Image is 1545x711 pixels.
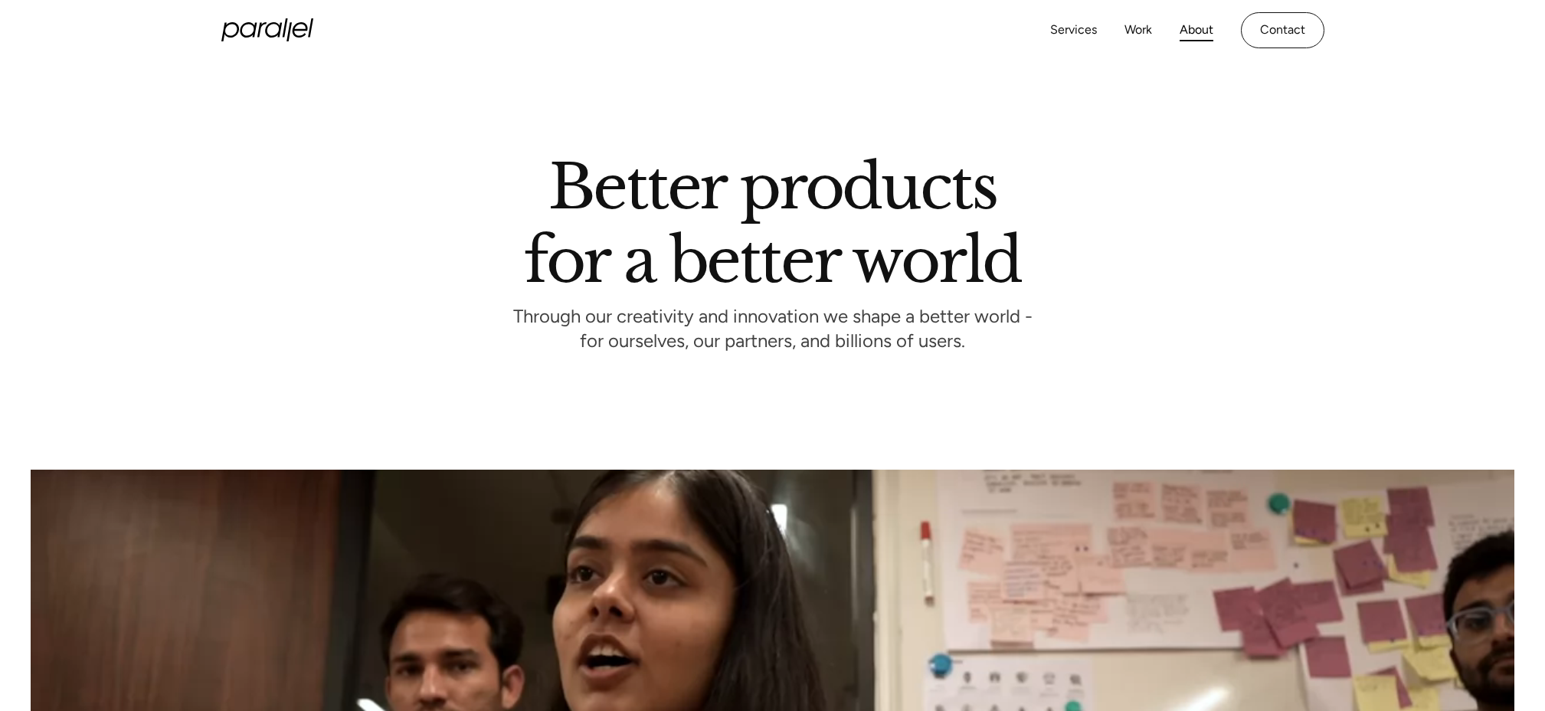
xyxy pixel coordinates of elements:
a: Services [1050,19,1097,41]
a: Contact [1241,12,1324,48]
p: Through our creativity and innovation we shape a better world - for ourselves, our partners, and ... [513,310,1033,352]
h1: Better products for a better world [524,165,1021,283]
a: home [221,18,313,41]
a: Work [1124,19,1152,41]
a: About [1180,19,1213,41]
